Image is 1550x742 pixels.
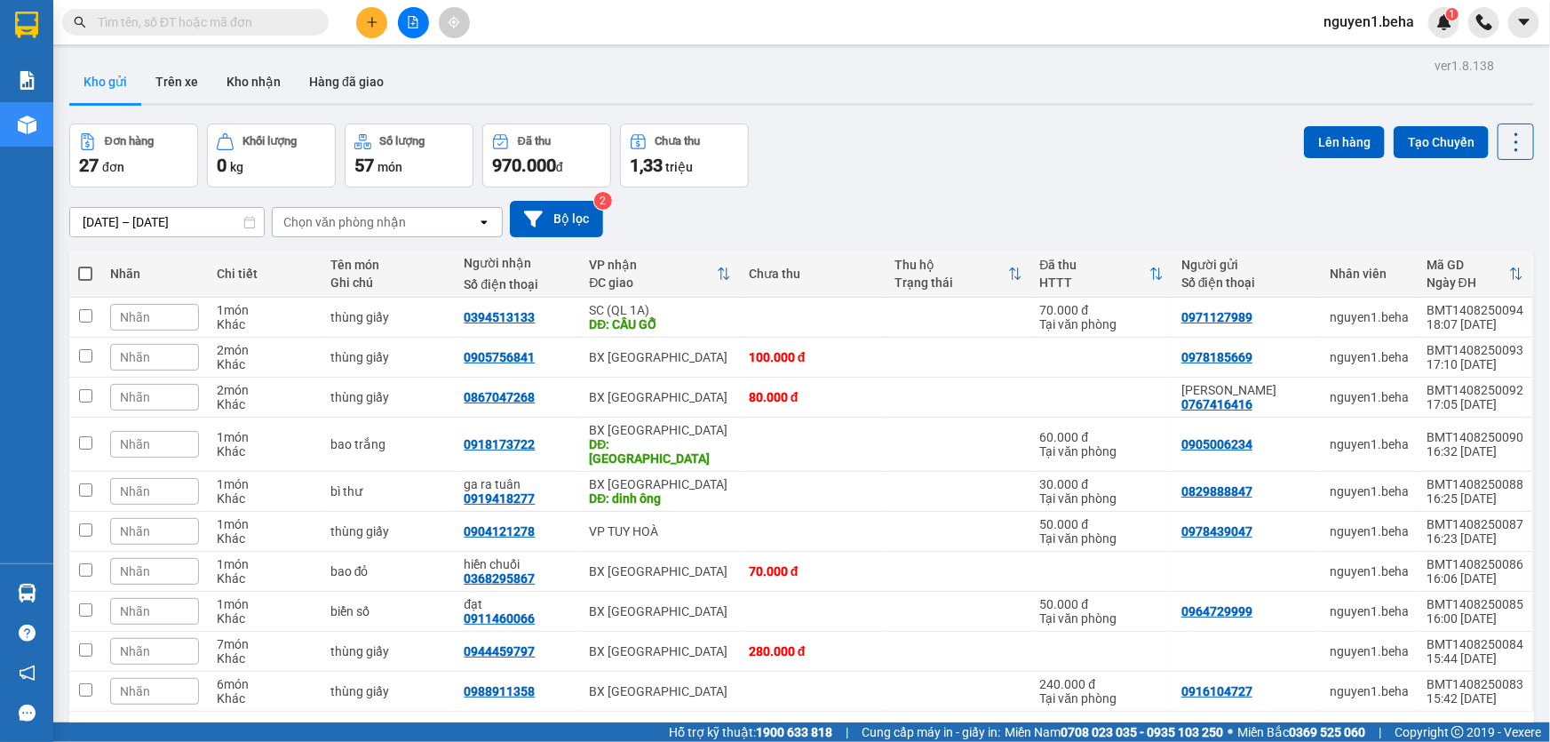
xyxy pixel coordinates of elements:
[465,256,572,270] div: Người nhận
[217,357,313,371] div: Khác
[589,644,731,658] div: BX [GEOGRAPHIC_DATA]
[1040,430,1164,444] div: 60.000 đ
[894,258,1008,272] div: Thu hộ
[1427,611,1523,626] div: 16:00 [DATE]
[15,12,38,38] img: logo-vxr
[18,71,36,90] img: solution-icon
[749,350,877,364] div: 100.000 đ
[1181,258,1312,272] div: Người gửi
[620,124,749,187] button: Chưa thu1,33 triệu
[330,275,447,290] div: Ghi chú
[217,651,313,666] div: Khác
[589,437,731,466] div: DĐ: phú lâm
[1330,390,1409,404] div: nguyen1.beha
[1040,477,1164,491] div: 30.000 đ
[105,135,154,148] div: Đơn hàng
[217,430,313,444] div: 1 món
[120,644,150,658] span: Nhãn
[589,684,731,698] div: BX [GEOGRAPHIC_DATA]
[1330,524,1409,539] div: nguyen1.beha
[1330,564,1409,578] div: nguyen1.beha
[749,390,877,404] div: 80.000 đ
[366,16,378,28] span: plus
[18,584,36,602] img: warehouse-icon
[1427,303,1523,317] div: BMT1408250094
[1330,644,1409,658] div: nguyen1.beha
[18,116,36,134] img: warehouse-icon
[589,317,731,331] div: DĐ: CẦU GỖ
[1181,350,1252,364] div: 0978185669
[1228,729,1233,736] span: ⚪️
[380,135,425,148] div: Số lượng
[295,60,398,103] button: Hàng đã giao
[1040,691,1164,706] div: Tại văn phòng
[217,444,313,459] div: Khác
[589,423,731,437] div: BX [GEOGRAPHIC_DATA]
[217,611,313,626] div: Khác
[1181,275,1312,290] div: Số điện thoại
[217,477,313,491] div: 1 món
[465,611,536,626] div: 0911460066
[1309,11,1428,33] span: nguyen1.beha
[217,383,313,397] div: 2 món
[330,437,447,451] div: bao trắng
[1516,14,1532,30] span: caret-down
[669,722,832,742] span: Hỗ trợ kỹ thuật:
[1181,383,1312,397] div: Chị Phương
[330,258,447,272] div: Tên món
[74,16,86,28] span: search
[120,350,150,364] span: Nhãn
[1330,310,1409,324] div: nguyen1.beha
[1379,722,1381,742] span: |
[1330,437,1409,451] div: nguyen1.beha
[556,160,563,174] span: đ
[1427,258,1509,272] div: Mã GD
[1394,126,1489,158] button: Tạo Chuyến
[1427,343,1523,357] div: BMT1408250093
[1435,56,1494,76] div: ver 1.8.138
[242,135,297,148] div: Khối lượng
[407,16,419,28] span: file-add
[1427,397,1523,411] div: 17:05 [DATE]
[330,310,447,324] div: thùng giấy
[756,725,832,739] strong: 1900 633 818
[886,251,1031,298] th: Toggle SortBy
[230,160,243,174] span: kg
[465,477,572,491] div: ga ra tuân
[465,390,536,404] div: 0867047268
[1031,251,1172,298] th: Toggle SortBy
[1436,14,1452,30] img: icon-new-feature
[1427,444,1523,459] div: 16:32 [DATE]
[439,7,470,38] button: aim
[1427,357,1523,371] div: 17:10 [DATE]
[1427,677,1523,691] div: BMT1408250083
[1427,571,1523,586] div: 16:06 [DATE]
[330,390,447,404] div: thùng giấy
[19,665,36,682] span: notification
[1061,725,1223,739] strong: 0708 023 035 - 0935 103 250
[354,155,374,176] span: 57
[465,684,536,698] div: 0988911358
[1330,350,1409,364] div: nguyen1.beha
[217,691,313,706] div: Khác
[79,155,99,176] span: 27
[356,7,387,38] button: plus
[98,12,307,32] input: Tìm tên, số ĐT hoặc mã đơn
[330,684,447,698] div: thùng giấy
[1427,531,1523,546] div: 16:23 [DATE]
[492,155,556,176] span: 970.000
[120,390,150,404] span: Nhãn
[217,571,313,586] div: Khác
[217,303,313,317] div: 1 món
[120,310,150,324] span: Nhãn
[465,491,536,506] div: 0919418277
[212,60,295,103] button: Kho nhận
[1451,726,1464,738] span: copyright
[217,397,313,411] div: Khác
[1040,444,1164,459] div: Tại văn phòng
[465,571,536,586] div: 0368295867
[217,267,313,281] div: Chi tiết
[217,343,313,357] div: 2 món
[283,213,406,231] div: Chọn văn phòng nhận
[1040,611,1164,626] div: Tại văn phòng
